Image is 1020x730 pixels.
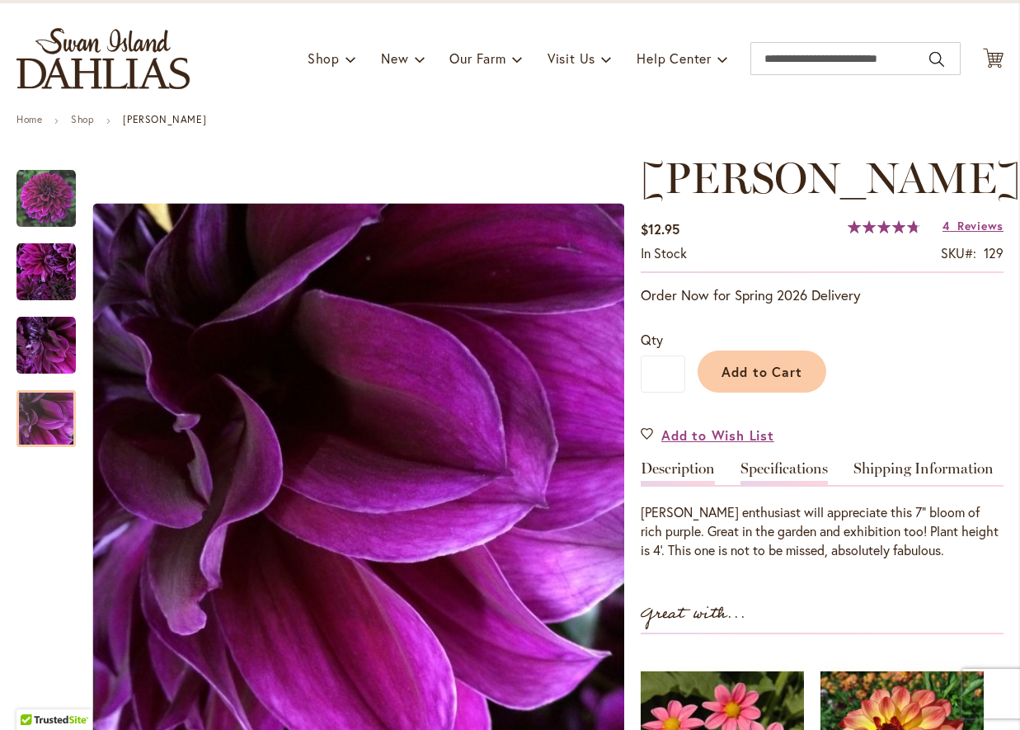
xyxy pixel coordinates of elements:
a: 4 Reviews [942,218,1004,233]
span: 4 [942,218,950,233]
span: Add to Cart [722,363,803,380]
a: Specifications [740,461,828,485]
span: Add to Wish List [661,426,774,445]
img: Einstein [16,243,76,302]
strong: SKU [941,244,976,261]
span: $12.95 [641,220,679,238]
a: Home [16,113,42,125]
div: Einstein [16,227,92,300]
span: Help Center [637,49,712,67]
a: store logo [16,28,190,89]
span: Qty [641,331,663,348]
button: Add to Cart [698,351,826,393]
div: Availability [641,244,687,263]
a: Shipping Information [853,461,994,485]
img: Einstein [16,169,76,228]
a: Add to Wish List [641,426,774,445]
span: Reviews [957,218,1004,233]
div: Detailed Product Info [641,461,1004,560]
div: Einstein [16,374,76,447]
div: Einstein [16,153,92,227]
span: Visit Us [548,49,595,67]
p: Order Now for Spring 2026 Delivery [641,285,1004,305]
div: Einstein [16,300,92,374]
span: Shop [308,49,340,67]
div: 95% [848,220,920,233]
span: Our Farm [449,49,505,67]
span: New [381,49,408,67]
a: Description [641,461,715,485]
strong: [PERSON_NAME] [123,113,206,125]
span: In stock [641,244,687,261]
img: Einstein [16,316,76,375]
a: Shop [71,113,94,125]
div: [PERSON_NAME] enthusiast will appreciate this 7" bloom of rich purple. Great in the garden and ex... [641,503,1004,560]
iframe: Launch Accessibility Center [12,671,59,718]
div: 129 [984,244,1004,263]
strong: Great with... [641,600,746,628]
